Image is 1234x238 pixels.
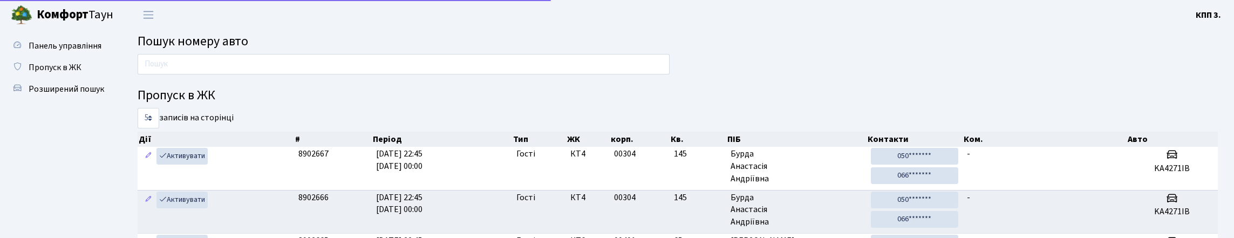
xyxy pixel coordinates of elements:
[674,192,722,204] span: 145
[138,132,294,147] th: Дії
[156,148,208,165] a: Активувати
[570,192,605,204] span: КТ4
[138,88,1218,104] h4: Пропуск в ЖК
[5,35,113,57] a: Панель управління
[298,192,329,203] span: 8902666
[867,132,963,147] th: Контакти
[142,148,155,165] a: Редагувати
[963,132,1127,147] th: Ком.
[29,83,104,95] span: Розширений пошук
[610,132,670,147] th: корп.
[156,192,208,208] a: Активувати
[1131,164,1213,174] h5: KA4271IB
[731,148,862,185] span: Бурда Анастасія Андріївна
[142,192,155,208] a: Редагувати
[376,148,422,172] span: [DATE] 22:45 [DATE] 00:00
[731,192,862,229] span: Бурда Анастасія Андріївна
[298,148,329,160] span: 8902667
[614,192,636,203] span: 00304
[967,192,970,203] span: -
[37,6,88,23] b: Комфорт
[674,148,722,160] span: 145
[1196,9,1221,22] a: КПП 3.
[566,132,610,147] th: ЖК
[138,32,248,51] span: Пошук номеру авто
[516,192,535,204] span: Гості
[5,78,113,100] a: Розширений пошук
[138,54,670,74] input: Пошук
[138,108,234,128] label: записів на сторінці
[372,132,512,147] th: Період
[138,108,159,128] select: записів на сторінці
[1131,207,1213,217] h5: KA4271IВ
[135,6,162,24] button: Переключити навігацію
[29,40,101,52] span: Панель управління
[376,192,422,216] span: [DATE] 22:45 [DATE] 00:00
[11,4,32,26] img: logo.png
[516,148,535,160] span: Гості
[614,148,636,160] span: 00304
[512,132,566,147] th: Тип
[294,132,372,147] th: #
[29,62,81,73] span: Пропуск в ЖК
[726,132,867,147] th: ПІБ
[967,148,970,160] span: -
[1196,9,1221,21] b: КПП 3.
[670,132,726,147] th: Кв.
[5,57,113,78] a: Пропуск в ЖК
[37,6,113,24] span: Таун
[570,148,605,160] span: КТ4
[1127,132,1218,147] th: Авто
